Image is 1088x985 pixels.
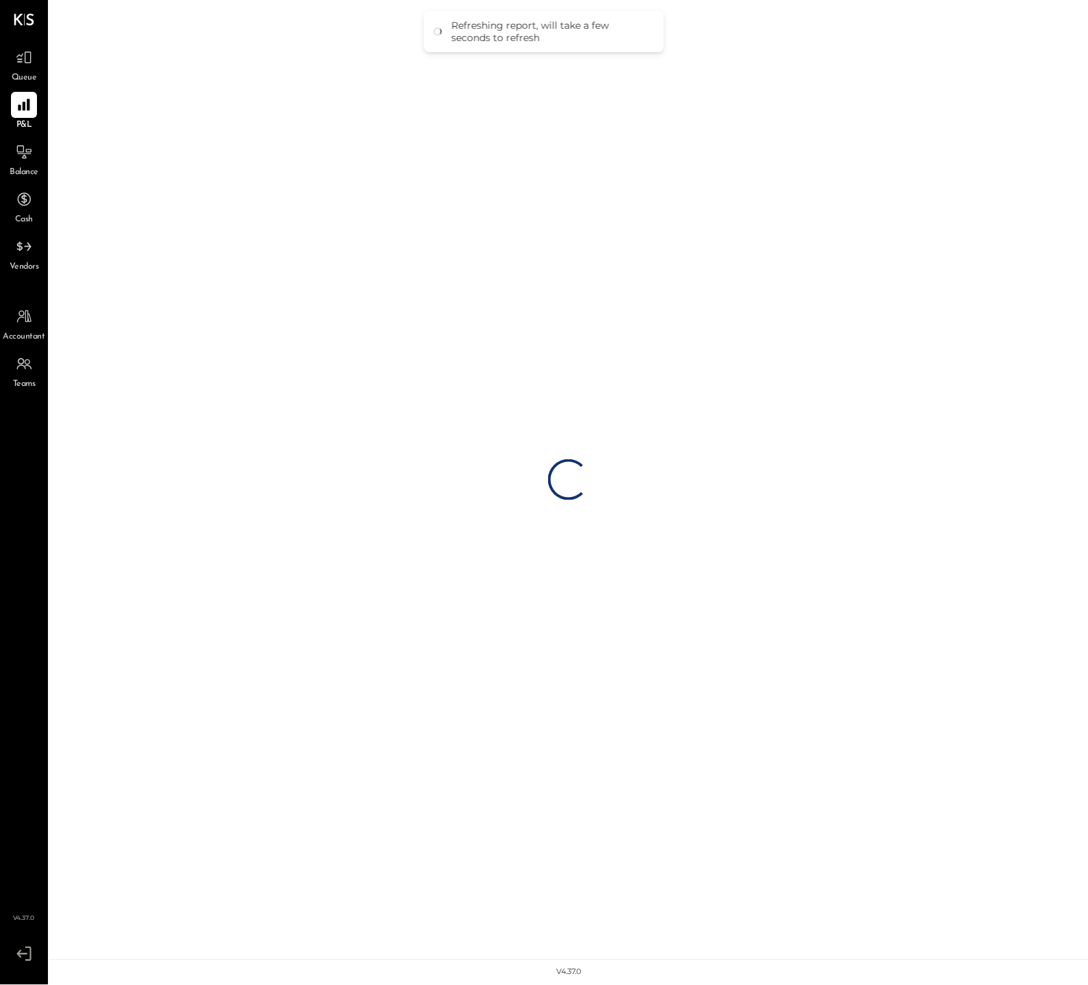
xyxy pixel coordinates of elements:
[13,378,36,391] span: Teams
[16,119,32,132] span: P&L
[3,331,45,343] span: Accountant
[10,261,39,273] span: Vendors
[556,967,581,978] div: v 4.37.0
[1,45,47,84] a: Queue
[1,351,47,391] a: Teams
[1,139,47,179] a: Balance
[12,72,37,84] span: Queue
[1,186,47,226] a: Cash
[15,214,33,226] span: Cash
[1,304,47,343] a: Accountant
[452,19,650,44] div: Refreshing report, will take a few seconds to refresh
[1,92,47,132] a: P&L
[10,167,38,179] span: Balance
[1,234,47,273] a: Vendors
